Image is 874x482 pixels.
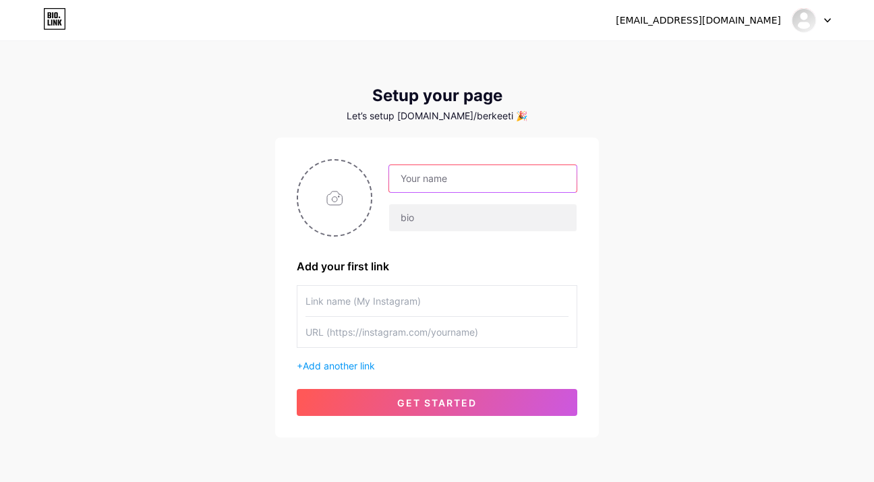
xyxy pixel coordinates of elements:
[616,13,781,28] div: [EMAIL_ADDRESS][DOMAIN_NAME]
[389,165,577,192] input: Your name
[275,111,599,121] div: Let’s setup [DOMAIN_NAME]/berkeeti 🎉
[305,286,569,316] input: Link name (My Instagram)
[297,359,577,373] div: +
[297,258,577,274] div: Add your first link
[389,204,577,231] input: bio
[791,7,817,33] img: berke çetin
[275,86,599,105] div: Setup your page
[305,317,569,347] input: URL (https://instagram.com/yourname)
[397,397,477,409] span: get started
[303,360,375,371] span: Add another link
[297,389,577,416] button: get started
